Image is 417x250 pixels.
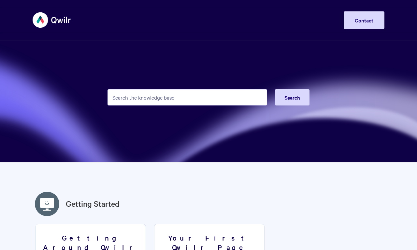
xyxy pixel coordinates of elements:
[66,198,120,210] a: Getting Started
[275,89,309,105] button: Search
[33,8,71,32] img: Qwilr Help Center
[284,94,300,101] span: Search
[344,11,384,29] a: Contact
[108,89,267,105] input: Search the knowledge base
